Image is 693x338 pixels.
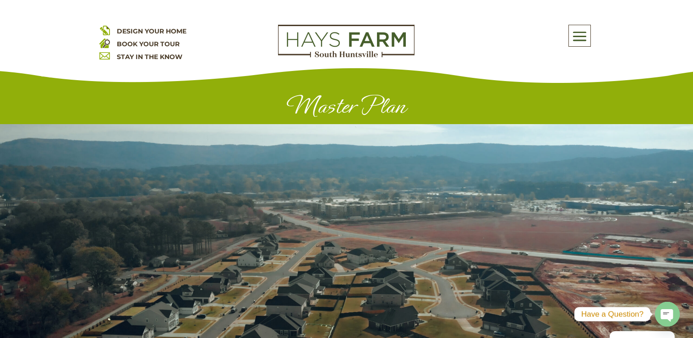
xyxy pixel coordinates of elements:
[278,25,415,58] img: Logo
[117,53,182,61] a: STAY IN THE KNOW
[278,51,415,60] a: hays farm homes huntsville development
[99,93,594,124] h1: Master Plan
[99,38,110,48] img: book your home tour
[117,40,180,48] a: BOOK YOUR TOUR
